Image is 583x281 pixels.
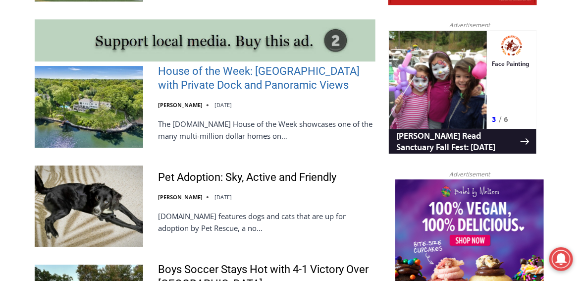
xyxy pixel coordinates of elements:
div: / [111,84,113,94]
h4: [PERSON_NAME] Read Sanctuary Fall Fest: [DATE] [8,100,132,122]
img: support local media, buy this ad [35,19,375,61]
a: [PERSON_NAME] Read Sanctuary Fall Fest: [DATE] [0,99,148,123]
div: 3 [104,84,108,94]
a: [PERSON_NAME] [158,101,203,109]
p: [DOMAIN_NAME] features dogs and cats that are up for adoption by Pet Rescue, a no… [158,210,375,234]
time: [DATE] [214,101,232,109]
span: Advertisement [439,169,500,179]
a: [PERSON_NAME] [158,193,203,201]
div: Apply Now <> summer and RHS senior internships available [250,0,468,96]
span: Advertisement [439,20,500,30]
div: 6 [116,84,120,94]
a: House of the Week: [GEOGRAPHIC_DATA] with Private Dock and Panoramic Views [158,64,375,93]
img: Pet Adoption: Sky, Active and Friendly [35,166,143,247]
img: House of the Week: Historic Rye Waterfront Estate with Private Dock and Panoramic Views [35,66,143,147]
p: The [DOMAIN_NAME] House of the Week showcases one of the many multi-million dollar homes on… [158,118,375,142]
a: Intern @ [DOMAIN_NAME] [238,96,480,123]
span: Intern @ [DOMAIN_NAME] [259,99,459,121]
time: [DATE] [214,193,232,201]
a: Pet Adoption: Sky, Active and Friendly [158,170,336,185]
div: Face Painting [104,29,141,81]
